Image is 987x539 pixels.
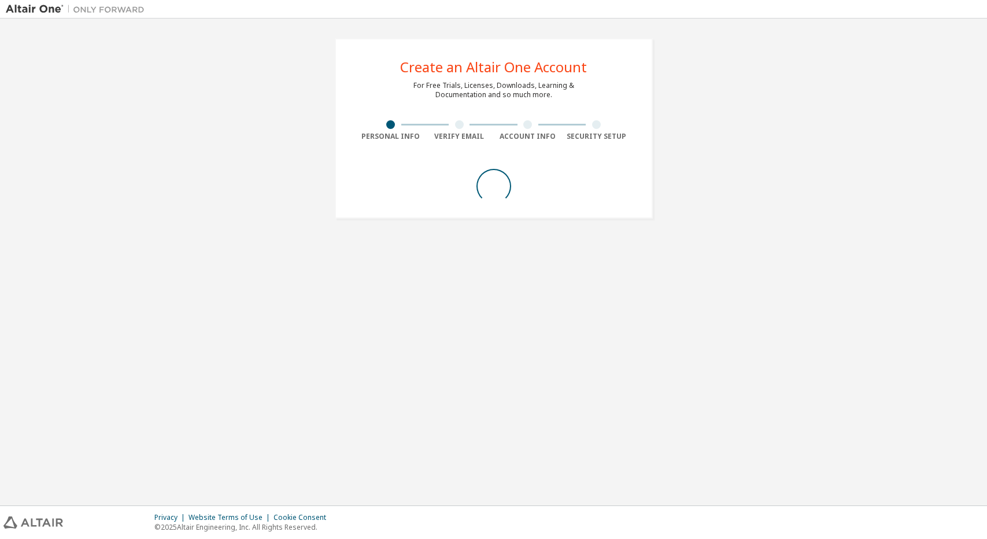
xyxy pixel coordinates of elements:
[425,132,494,141] div: Verify Email
[494,132,563,141] div: Account Info
[6,3,150,15] img: Altair One
[188,513,273,522] div: Website Terms of Use
[273,513,333,522] div: Cookie Consent
[413,81,574,99] div: For Free Trials, Licenses, Downloads, Learning & Documentation and so much more.
[154,513,188,522] div: Privacy
[562,132,631,141] div: Security Setup
[400,60,587,74] div: Create an Altair One Account
[357,132,426,141] div: Personal Info
[3,516,63,529] img: altair_logo.svg
[154,522,333,532] p: © 2025 Altair Engineering, Inc. All Rights Reserved.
